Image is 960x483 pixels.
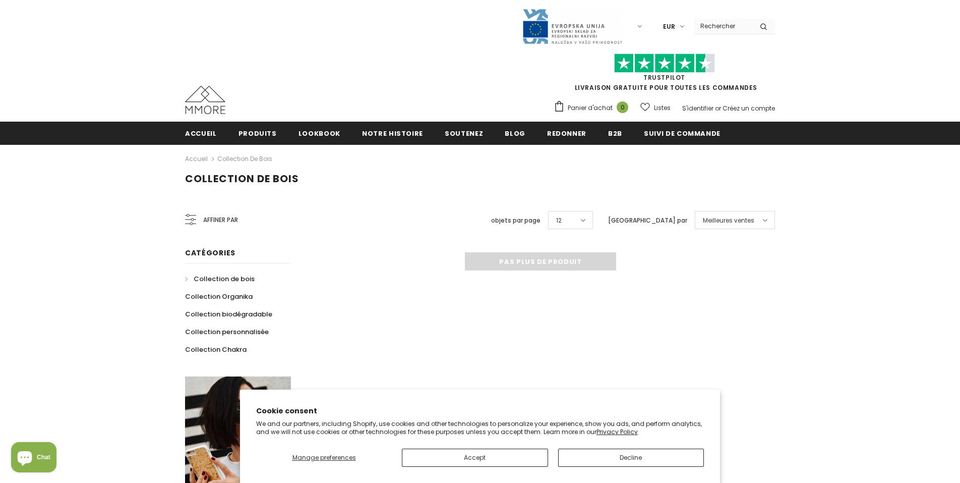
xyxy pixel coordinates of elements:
a: Accueil [185,153,208,165]
span: Accueil [185,129,217,138]
a: Créez un compte [723,104,775,113]
button: Accept [402,449,548,467]
a: Suivi de commande [644,122,721,144]
span: Lookbook [298,129,340,138]
a: Panier d'achat 0 [554,100,633,116]
span: Notre histoire [362,129,423,138]
a: TrustPilot [643,73,685,82]
span: Listes [654,103,671,113]
span: Catégories [185,248,235,258]
span: EUR [663,22,675,32]
label: objets par page [491,216,541,226]
a: B2B [608,122,622,144]
a: Collection de bois [185,270,255,288]
span: 0 [617,101,628,113]
img: Javni Razpis [522,8,623,45]
span: Collection biodégradable [185,309,272,319]
span: LIVRAISON GRATUITE POUR TOUTES LES COMMANDES [554,58,775,92]
button: Manage preferences [256,449,392,467]
span: Collection personnalisée [185,327,269,337]
span: Blog [505,129,525,138]
span: 12 [556,216,562,226]
span: Panier d'achat [568,103,613,113]
a: Collection biodégradable [185,305,272,323]
a: soutenez [445,122,483,144]
p: We and our partners, including Shopify, use cookies and other technologies to personalize your ex... [256,420,704,436]
span: Collection de bois [194,274,255,284]
img: Faites confiance aux étoiles pilotes [614,53,715,73]
img: Cas MMORE [185,86,225,114]
a: Listes [640,99,671,117]
a: Blog [505,122,525,144]
a: Javni Razpis [522,22,623,30]
span: Manage preferences [292,453,356,462]
span: Meilleures ventes [703,216,754,226]
span: Redonner [547,129,586,138]
a: Collection Chakra [185,341,247,358]
a: Privacy Policy [596,427,638,436]
a: Collection Organika [185,288,253,305]
label: [GEOGRAPHIC_DATA] par [608,216,687,226]
button: Decline [558,449,704,467]
a: Produits [238,122,277,144]
a: Lookbook [298,122,340,144]
span: Suivi de commande [644,129,721,138]
inbox-online-store-chat: Shopify online store chat [8,442,59,475]
input: Search Site [694,19,752,33]
a: Collection de bois [217,154,272,163]
a: S'identifier [682,104,713,113]
span: or [715,104,721,113]
span: Collection Organika [185,292,253,301]
span: B2B [608,129,622,138]
a: Notre histoire [362,122,423,144]
span: soutenez [445,129,483,138]
span: Affiner par [203,214,238,226]
span: Produits [238,129,277,138]
a: Collection personnalisée [185,323,269,341]
span: Collection de bois [185,172,299,186]
a: Redonner [547,122,586,144]
h2: Cookie consent [256,406,704,416]
span: Collection Chakra [185,345,247,354]
a: Accueil [185,122,217,144]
